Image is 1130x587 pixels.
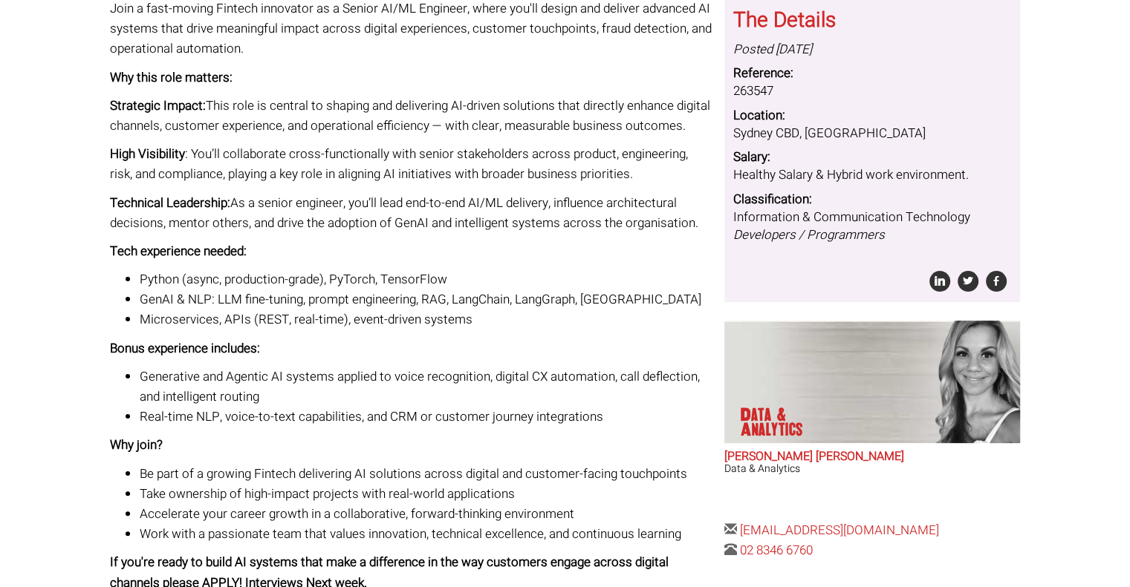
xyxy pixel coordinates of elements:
[733,10,1011,33] h3: The Details
[140,504,713,524] li: Accelerate your career growth in a collaborative, forward-thinking environment
[733,82,1011,100] dd: 263547
[110,194,230,212] strong: Technical Leadership:
[140,407,713,427] li: Real-time NLP, voice-to-text capabilities, and CRM or customer journey integrations
[733,107,1011,125] dt: Location:
[140,309,713,329] li: Microservices, APIs (REST, real-time), event-driven systems
[110,242,247,260] b: Tech experience needed:
[110,145,185,163] strong: High Visibility
[140,524,713,544] li: Work with a passionate team that values innovation, technical excellence, and continuous learning
[733,65,1011,82] dt: Reference:
[733,209,1011,245] dd: Information & Communication Technology
[877,321,1020,443] img: Anna-Maria Julie does Data & Analytics
[724,463,1020,474] h3: Data & Analytics
[110,68,233,87] strong: Why this role matters:
[140,464,713,484] li: Be part of a growing Fintech delivering AI solutions across digital and customer-facing touchpoints
[140,367,713,407] li: Generative and Agentic AI systems applied to voice recognition, digital CX automation, call defle...
[733,191,1011,209] dt: Classification:
[140,484,713,504] li: Take ownership of high-impact projects with real-world applications
[733,166,1011,184] dd: Healthy Salary & Hybrid work environment.
[741,407,850,437] p: Data & Analytics
[733,125,1011,142] dd: Sydney CBD, [GEOGRAPHIC_DATA]
[110,96,713,136] p: This role is central to shaping and delivering AI-driven solutions that directly enhance digital ...
[724,450,1020,464] h2: [PERSON_NAME] [PERSON_NAME]
[110,144,713,184] p: : You’ll collaborate cross-functionally with senior stakeholders across product, engineering, ris...
[110,436,163,454] strong: Why join?
[140,269,713,289] li: Python (async, production-grade), PyTorch, TensorFlow
[740,541,813,560] a: 02 8346 6760
[110,96,206,115] strong: Strategic Impact:
[733,148,1011,166] dt: Salary:
[733,226,885,244] i: Developers / Programmers
[110,339,260,358] strong: Bonus experience includes:
[733,40,812,59] i: Posted [DATE]
[110,193,713,233] p: As a senior engineer, you’ll lead end-to-end AI/ML delivery, influence architectural decisions, m...
[140,289,713,309] li: GenAI & NLP: LLM fine-tuning, prompt engineering, RAG, LangChain, LangGraph, [GEOGRAPHIC_DATA]
[740,521,939,540] a: [EMAIL_ADDRESS][DOMAIN_NAME]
